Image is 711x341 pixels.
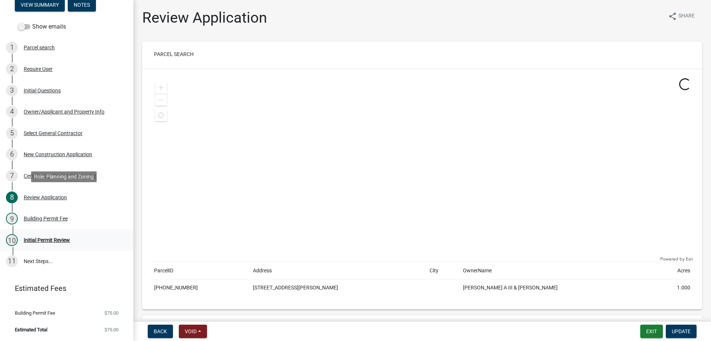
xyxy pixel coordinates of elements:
[15,327,47,332] span: Estimated Total
[662,9,701,23] button: shareShare
[104,311,118,315] span: $75.00
[458,279,653,296] td: [PERSON_NAME] A III & [PERSON_NAME]
[150,279,248,296] td: [PHONE_NUMBER]
[24,88,61,93] div: Initial Questions
[24,66,53,72] div: Require User
[142,9,267,27] h1: Review Application
[24,131,83,136] div: Select General Contractor
[678,12,695,21] span: Share
[155,82,167,94] div: Zoom in
[6,255,18,267] div: 11
[6,234,18,246] div: 10
[104,327,118,332] span: $75.00
[155,94,167,106] div: Zoom out
[653,262,695,279] td: Acres
[15,311,55,315] span: Building Permit Fee
[666,325,697,338] button: Update
[154,328,167,334] span: Back
[150,262,248,279] td: ParcelID
[6,281,121,296] a: Estimated Fees
[6,85,18,96] div: 3
[458,262,653,279] td: OwnerName
[658,256,695,262] div: Powered by
[24,45,55,50] div: Parcel search
[653,279,695,296] td: 1.000
[6,148,18,160] div: 6
[68,2,96,8] wm-modal-confirm: Notes
[18,22,66,31] label: Show emails
[6,106,18,118] div: 4
[6,63,18,75] div: 2
[24,109,104,114] div: Owner/Applicant and Property Info
[24,216,68,221] div: Building Permit Fee
[425,262,458,279] td: City
[248,279,425,296] td: [STREET_ADDRESS][PERSON_NAME]
[248,262,425,279] td: Address
[24,152,92,157] div: New Construction Application
[668,12,677,21] i: share
[24,173,96,178] div: Certification Text and Signature
[6,42,18,53] div: 1
[31,171,97,182] div: Role: Planning and Zoning
[155,109,167,121] div: Find my location
[640,325,663,338] button: Exit
[179,325,207,338] button: Void
[6,170,18,182] div: 7
[6,191,18,203] div: 8
[24,195,67,200] div: Review Application
[6,213,18,224] div: 9
[686,256,693,262] a: Esri
[6,127,18,139] div: 5
[24,237,70,243] div: Initial Permit Review
[15,2,65,8] wm-modal-confirm: Summary
[672,328,691,334] span: Update
[148,47,200,61] button: Parcel search
[148,325,173,338] button: Back
[185,328,197,334] span: Void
